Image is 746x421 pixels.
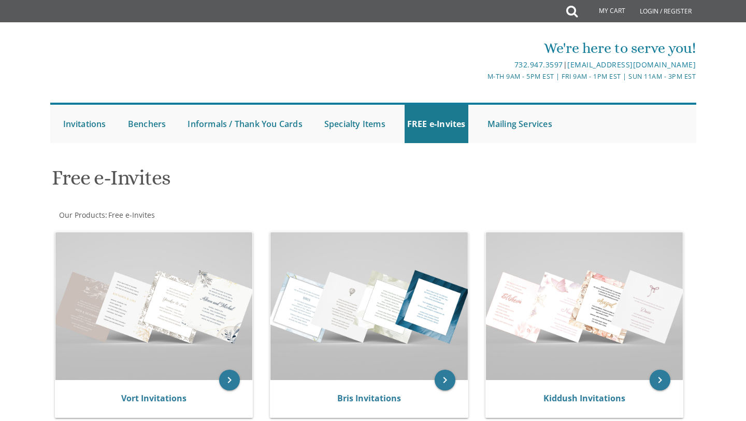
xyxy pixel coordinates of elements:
[486,232,683,380] img: Kiddush Invitations
[50,210,374,220] div: :
[185,105,305,143] a: Informals / Thank You Cards
[61,105,109,143] a: Invitations
[567,60,696,69] a: [EMAIL_ADDRESS][DOMAIN_NAME]
[435,370,455,390] a: keyboard_arrow_right
[125,105,169,143] a: Benchers
[52,166,475,197] h1: Free e-Invites
[650,370,670,390] a: keyboard_arrow_right
[266,71,696,82] div: M-Th 9am - 5pm EST | Fri 9am - 1pm EST | Sun 11am - 3pm EST
[107,210,155,220] a: Free e-Invites
[266,59,696,71] div: |
[405,105,468,143] a: FREE e-Invites
[219,370,240,390] a: keyboard_arrow_right
[514,60,563,69] a: 732.947.3597
[322,105,388,143] a: Specialty Items
[58,210,105,220] a: Our Products
[121,392,187,404] a: Vort Invitations
[337,392,401,404] a: Bris Invitations
[485,105,555,143] a: Mailing Services
[266,38,696,59] div: We're here to serve you!
[55,232,253,380] img: Vort Invitations
[270,232,468,380] img: Bris Invitations
[577,1,633,22] a: My Cart
[108,210,155,220] span: Free e-Invites
[543,392,625,404] a: Kiddush Invitations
